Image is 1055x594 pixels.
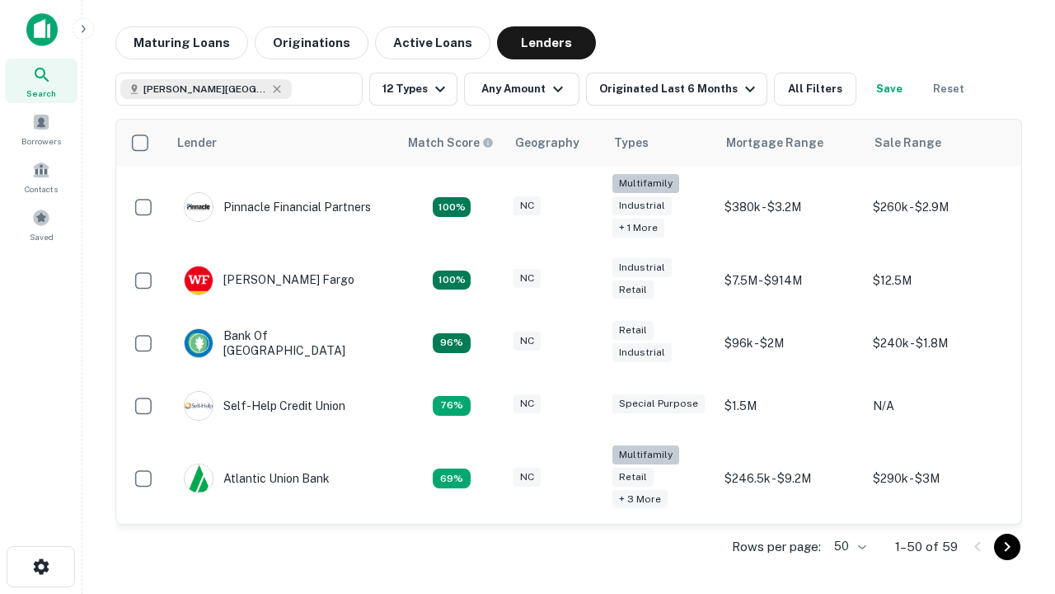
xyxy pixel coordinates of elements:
td: $96k - $2M [716,312,865,375]
div: Matching Properties: 10, hasApolloMatch: undefined [433,469,471,488]
span: [PERSON_NAME][GEOGRAPHIC_DATA], [GEOGRAPHIC_DATA] [143,82,267,97]
div: Matching Properties: 26, hasApolloMatch: undefined [433,197,471,217]
img: picture [185,329,213,357]
div: Self-help Credit Union [184,391,345,421]
th: Capitalize uses an advanced AI algorithm to match your search with the best lender. The match sco... [398,120,505,166]
img: picture [185,266,213,295]
td: $246.5k - $9.2M [716,437,865,521]
button: Originated Last 6 Months [586,73,767,106]
button: Any Amount [464,73,579,106]
span: Borrowers [21,134,61,148]
th: Types [604,120,716,166]
button: Active Loans [375,26,490,59]
div: Matching Properties: 15, hasApolloMatch: undefined [433,271,471,290]
td: $7.5M - $914M [716,249,865,312]
p: 1–50 of 59 [895,537,958,557]
div: Retail [612,468,654,487]
iframe: Chat Widget [973,462,1055,541]
button: Reset [922,73,975,106]
div: Retail [612,321,654,340]
img: capitalize-icon.png [26,13,58,46]
td: $380k - $3.2M [716,166,865,249]
th: Lender [167,120,398,166]
div: Special Purpose [612,394,705,413]
div: Atlantic Union Bank [184,464,330,493]
div: Industrial [612,258,672,277]
span: Saved [30,230,54,243]
td: N/A [865,375,1013,437]
th: Sale Range [865,120,1013,166]
span: Contacts [25,182,58,196]
div: Types [614,133,649,153]
div: NC [513,468,541,487]
th: Mortgage Range [716,120,865,166]
div: + 1 more [612,219,664,238]
div: NC [513,269,541,288]
a: Search [5,59,77,103]
div: Matching Properties: 14, hasApolloMatch: undefined [433,333,471,353]
div: Multifamily [612,445,679,464]
th: Geography [505,120,604,166]
div: Sale Range [874,133,941,153]
div: NC [513,394,541,413]
div: Industrial [612,343,672,362]
div: Industrial [612,196,672,215]
div: NC [513,196,541,215]
td: $260k - $2.9M [865,166,1013,249]
a: Contacts [5,154,77,199]
div: Bank Of [GEOGRAPHIC_DATA] [184,328,382,358]
button: Save your search to get updates of matches that match your search criteria. [863,73,916,106]
div: Capitalize uses an advanced AI algorithm to match your search with the best lender. The match sco... [408,134,494,152]
img: picture [185,392,213,420]
div: NC [513,332,541,351]
p: Rows per page: [732,537,821,557]
td: $290k - $3M [865,437,1013,521]
div: 50 [828,535,869,559]
button: Maturing Loans [115,26,248,59]
div: Originated Last 6 Months [599,79,760,99]
a: Saved [5,202,77,247]
h6: Match Score [408,134,490,152]
button: Go to next page [994,534,1020,560]
div: Pinnacle Financial Partners [184,192,371,222]
div: + 3 more [612,490,668,509]
button: Lenders [497,26,596,59]
div: Matching Properties: 11, hasApolloMatch: undefined [433,396,471,416]
td: $1.5M [716,375,865,437]
span: Search [26,87,56,100]
div: [PERSON_NAME] Fargo [184,266,354,295]
button: 12 Types [369,73,457,106]
a: Borrowers [5,106,77,151]
div: Geography [515,133,579,153]
td: $12.5M [865,249,1013,312]
img: picture [185,464,213,493]
div: Lender [177,133,217,153]
button: Originations [255,26,368,59]
img: picture [185,193,213,221]
div: Mortgage Range [726,133,823,153]
div: Multifamily [612,174,679,193]
button: All Filters [774,73,856,106]
div: Retail [612,280,654,299]
td: $240k - $1.8M [865,312,1013,375]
